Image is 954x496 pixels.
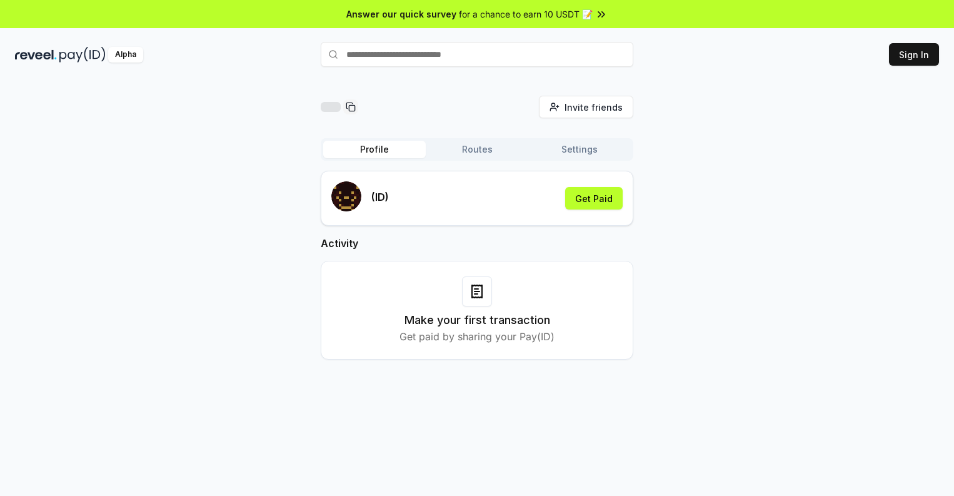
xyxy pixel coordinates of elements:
span: for a chance to earn 10 USDT 📝 [459,8,593,21]
p: (ID) [371,190,389,205]
button: Settings [528,141,631,158]
button: Sign In [889,43,939,66]
button: Get Paid [565,187,623,210]
h3: Make your first transaction [404,311,550,329]
button: Profile [323,141,426,158]
button: Invite friends [539,96,633,118]
img: pay_id [59,47,106,63]
button: Routes [426,141,528,158]
span: Answer our quick survey [346,8,456,21]
span: Invite friends [565,101,623,114]
div: Alpha [108,47,143,63]
h2: Activity [321,236,633,251]
p: Get paid by sharing your Pay(ID) [399,329,555,344]
img: reveel_dark [15,47,57,63]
